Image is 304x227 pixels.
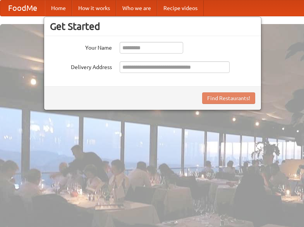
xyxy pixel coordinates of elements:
[45,0,72,16] a: Home
[72,0,116,16] a: How it works
[116,0,157,16] a: Who we are
[157,0,204,16] a: Recipe videos
[50,61,112,71] label: Delivery Address
[50,21,255,32] h3: Get Started
[0,0,45,16] a: FoodMe
[202,92,255,104] button: Find Restaurants!
[50,42,112,52] label: Your Name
